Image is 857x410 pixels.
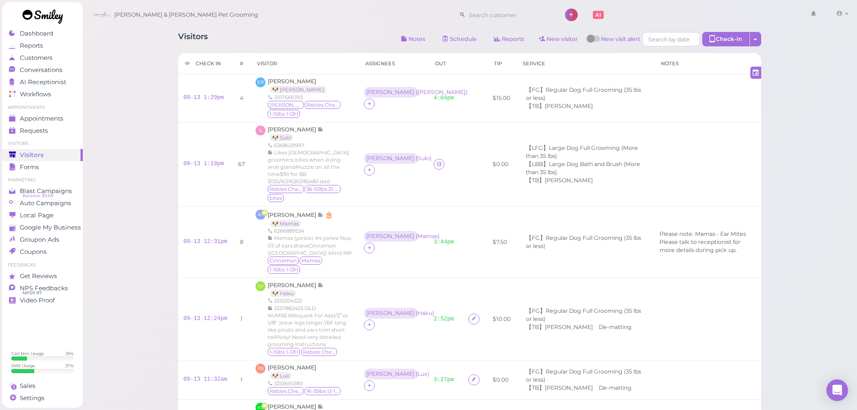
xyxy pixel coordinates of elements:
[268,380,341,387] div: 3233693380
[364,369,420,380] div: [PERSON_NAME] (Lux)
[524,144,649,160] li: 【LFG】Large Dog Full Grooming (More than 35 lbs)
[300,257,322,265] span: Mamas
[2,270,83,282] a: Get Reviews
[184,95,224,101] a: 09-13 1:29pm
[268,212,333,226] a: [PERSON_NAME] 🎂 🐶 Mamas
[532,32,585,46] a: New visitor
[364,153,420,165] div: [PERSON_NAME] (Suki)
[366,310,416,316] div: [PERSON_NAME] ( Haku )
[270,290,296,297] a: 🐶 Haku
[256,77,265,87] span: ER
[366,155,416,162] div: [PERSON_NAME] ( Suki )
[2,149,83,161] a: Visitors
[268,185,304,193] span: Rabies Checked
[301,348,337,356] span: Rabies Checked
[2,262,83,268] li: Feedbacks
[240,239,243,245] i: 8
[178,32,208,49] h1: Visitors
[2,104,83,111] li: Appointments
[471,315,477,322] i: Intake Consent
[268,110,300,118] span: 1-15lbs 1-12H
[305,387,341,395] span: 16-35lbs 13-15H
[270,220,301,227] a: 🐶 Mamas
[364,308,420,320] div: [PERSON_NAME] (Haku)
[2,294,83,306] a: Video Proof
[268,403,318,410] span: [PERSON_NAME]
[184,376,228,383] a: 09-13 11:32am
[826,379,848,401] div: Open Intercom Messenger
[2,125,83,137] a: Requests
[268,387,304,395] span: Rabies Checked
[516,53,655,74] th: Service
[178,53,233,74] th: Check in
[20,30,53,37] span: Dashboard
[434,377,454,383] a: 3:27pm
[2,76,83,88] a: AI Receptionist
[2,88,83,100] a: Workflows
[524,323,595,331] li: 【TB】[PERSON_NAME]
[270,134,293,141] a: 🐶 Suki
[268,142,353,149] div: 6268639997
[305,101,341,109] span: Rabies Checked
[20,212,54,219] span: Local Page
[268,94,353,101] div: 3107666393
[20,127,48,135] span: Requests
[20,90,51,98] span: Workflows
[268,126,318,133] span: [PERSON_NAME]
[268,149,349,185] span: Likes [DEMOGRAPHIC_DATA] groomers; bites when doing anal glandMuzzle on all the time$90 for BB 20...
[471,376,477,383] i: Intake Consent
[114,2,258,27] span: [PERSON_NAME] & [PERSON_NAME] Pet Grooming
[240,315,242,322] i: 1
[11,351,44,356] div: Call Min. Usage
[2,221,83,234] a: Google My Business
[359,53,428,74] th: Assignees
[20,78,66,86] span: AI Receptionist
[434,316,454,322] a: 2:52pm
[428,53,463,74] th: Out
[268,194,284,202] span: bites
[318,212,325,218] span: Note
[2,140,83,147] li: Visitors
[268,126,323,141] a: [PERSON_NAME] 🐶 Suki
[318,282,323,288] span: Note
[20,248,47,256] span: Coupons
[487,32,532,46] a: Reports
[2,161,83,173] a: Forms
[487,360,516,399] td: $0.00
[487,53,516,74] th: Tip
[268,297,353,304] div: 3232204322
[2,64,83,76] a: Conversations
[22,289,42,297] span: NPS® 97
[524,307,649,323] li: 【FG】Regular Dog Full Grooming (35 lbs or less)
[240,95,243,101] i: 4
[654,207,761,278] td: Please note: Mamas - Ear Mites Please talk to receptionist for more details during pick up.
[702,32,750,46] div: Check-in
[364,87,420,99] div: [PERSON_NAME] ([PERSON_NAME])
[434,95,454,101] a: 4:04pm
[66,351,74,356] div: 25 %
[20,199,71,207] span: Auto Campaigns
[20,151,44,159] span: Visitors
[268,235,352,256] span: Mamas (yorkie) #4 yorkie face, 1/3 of ears shaveCinnamon ([GEOGRAPHIC_DATA]) blind RIP
[268,364,316,371] span: [PERSON_NAME]
[524,86,649,102] li: 【FG】Regular Dog Full Grooming (35 lbs or less)
[394,32,433,46] button: Notes
[654,53,761,74] th: Notes
[2,52,83,64] a: Customers
[366,233,416,239] div: [PERSON_NAME] ( Mamas )
[238,161,245,167] i: 67
[184,161,224,167] a: 09-13 1:19pm
[601,35,640,49] span: New visit alert
[270,372,292,379] a: 🐶 Lux
[305,185,341,193] span: 36-50lbs 21-25H
[268,282,318,288] span: [PERSON_NAME]
[20,54,53,62] span: Customers
[487,74,516,122] td: $15.00
[20,66,63,74] span: Conversations
[20,297,55,304] span: Video Proof
[20,272,57,280] span: Get Reviews
[2,113,83,125] a: Appointments
[524,234,649,250] li: 【FG】Regular Dog Full Grooming (35 lbs or less)
[524,368,649,384] li: 【FG】Regular Dog Full Grooming (35 lbs or less)
[268,212,318,218] span: [PERSON_NAME]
